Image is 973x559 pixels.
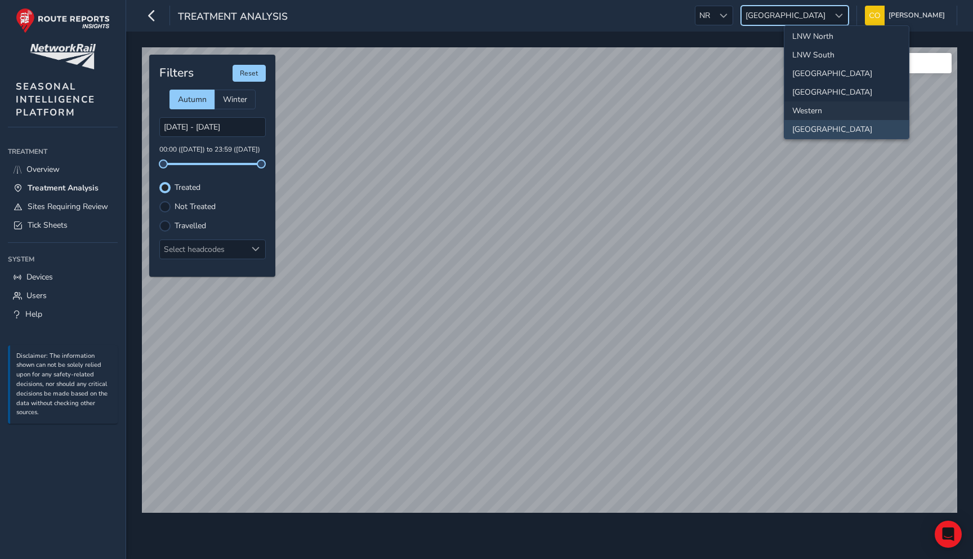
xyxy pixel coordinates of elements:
[160,240,247,259] div: Select headcodes
[784,83,909,101] li: Wales
[784,101,909,120] li: Western
[784,120,909,139] li: Scotland
[8,268,118,286] a: Devices
[695,6,714,25] span: NR
[8,179,118,197] a: Treatment Analysis
[215,90,256,109] div: Winter
[28,220,68,230] span: Tick Sheets
[8,286,118,305] a: Users
[742,6,829,25] span: [GEOGRAPHIC_DATA]
[175,203,216,211] label: Not Treated
[8,305,118,323] a: Help
[223,94,247,105] span: Winter
[8,143,118,160] div: Treatment
[784,27,909,46] li: LNW North
[178,10,288,25] span: Treatment Analysis
[8,251,118,268] div: System
[175,222,206,230] label: Travelled
[865,6,885,25] img: diamond-layout
[26,272,53,282] span: Devices
[865,6,949,25] button: [PERSON_NAME]
[30,44,96,69] img: customer logo
[8,160,118,179] a: Overview
[175,184,200,192] label: Treated
[142,47,957,513] canvas: Map
[159,66,194,80] h4: Filters
[16,80,95,119] span: SEASONAL INTELLIGENCE PLATFORM
[8,216,118,234] a: Tick Sheets
[178,94,207,105] span: Autumn
[25,309,42,320] span: Help
[233,65,266,82] button: Reset
[26,164,60,175] span: Overview
[28,183,99,193] span: Treatment Analysis
[16,352,112,418] p: Disclaimer: The information shown can not be solely relied upon for any safety-related decisions,...
[16,8,110,33] img: rr logo
[784,46,909,64] li: LNW South
[784,64,909,83] li: North and East
[935,521,962,548] div: Open Intercom Messenger
[159,145,266,155] p: 00:00 ([DATE]) to 23:59 ([DATE])
[26,290,47,301] span: Users
[8,197,118,216] a: Sites Requiring Review
[889,6,945,25] span: [PERSON_NAME]
[28,201,108,212] span: Sites Requiring Review
[169,90,215,109] div: Autumn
